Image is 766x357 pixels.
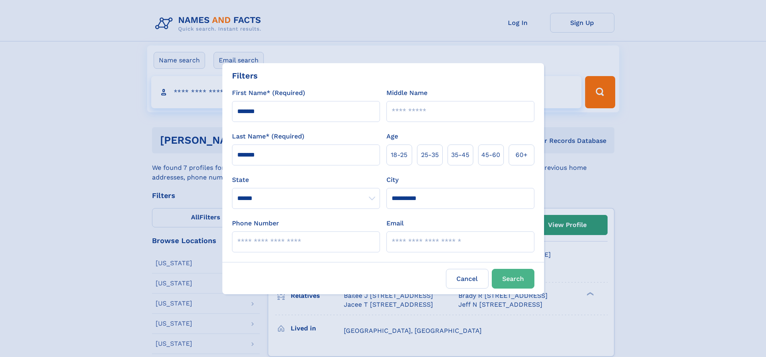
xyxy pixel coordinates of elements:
span: 60+ [515,150,528,160]
label: Phone Number [232,219,279,228]
label: Email [386,219,404,228]
label: Cancel [446,269,489,289]
label: Age [386,132,398,141]
label: State [232,175,380,185]
span: 45‑60 [481,150,500,160]
div: Filters [232,70,258,82]
span: 18‑25 [391,150,407,160]
label: Middle Name [386,88,427,98]
label: Last Name* (Required) [232,132,304,141]
span: 25‑35 [421,150,439,160]
label: First Name* (Required) [232,88,305,98]
label: City [386,175,398,185]
span: 35‑45 [451,150,469,160]
button: Search [492,269,534,289]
